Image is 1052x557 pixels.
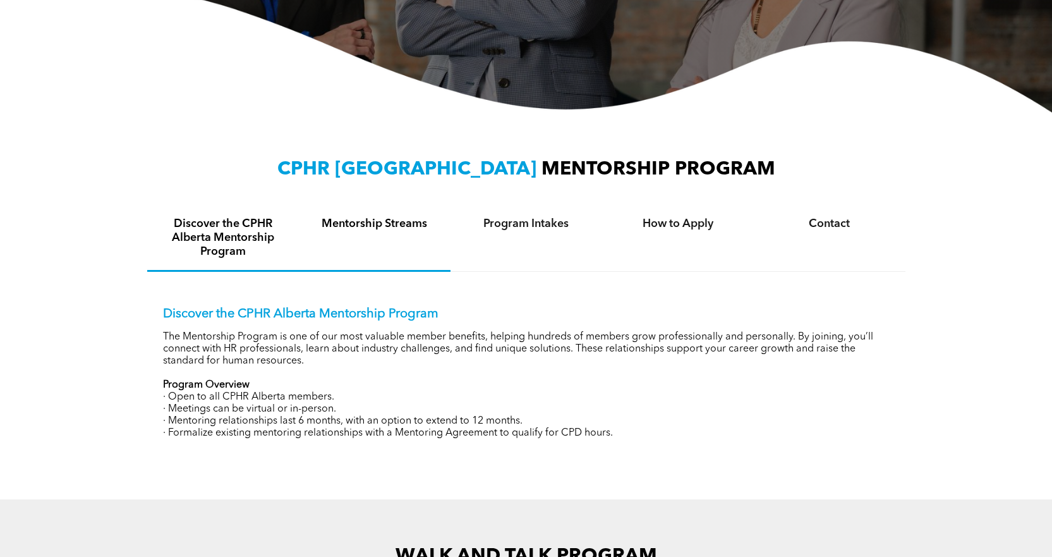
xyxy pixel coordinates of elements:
h4: Contact [765,217,894,231]
strong: Program Overview [163,380,250,390]
h4: Program Intakes [462,217,591,231]
p: The Mentorship Program is one of our most valuable member benefits, helping hundreds of members g... [163,331,890,367]
span: MENTORSHIP PROGRAM [541,160,775,179]
span: CPHR [GEOGRAPHIC_DATA] [277,160,536,179]
h4: Discover the CPHR Alberta Mentorship Program [159,217,287,259]
p: Discover the CPHR Alberta Mentorship Program [163,307,890,322]
p: · Formalize existing mentoring relationships with a Mentoring Agreement to qualify for CPD hours. [163,427,890,439]
h4: Mentorship Streams [310,217,439,231]
p: · Mentoring relationships last 6 months, with an option to extend to 12 months. [163,415,890,427]
p: · Open to all CPHR Alberta members. [163,391,890,403]
p: · Meetings can be virtual or in-person. [163,403,890,415]
h4: How to Apply [614,217,742,231]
